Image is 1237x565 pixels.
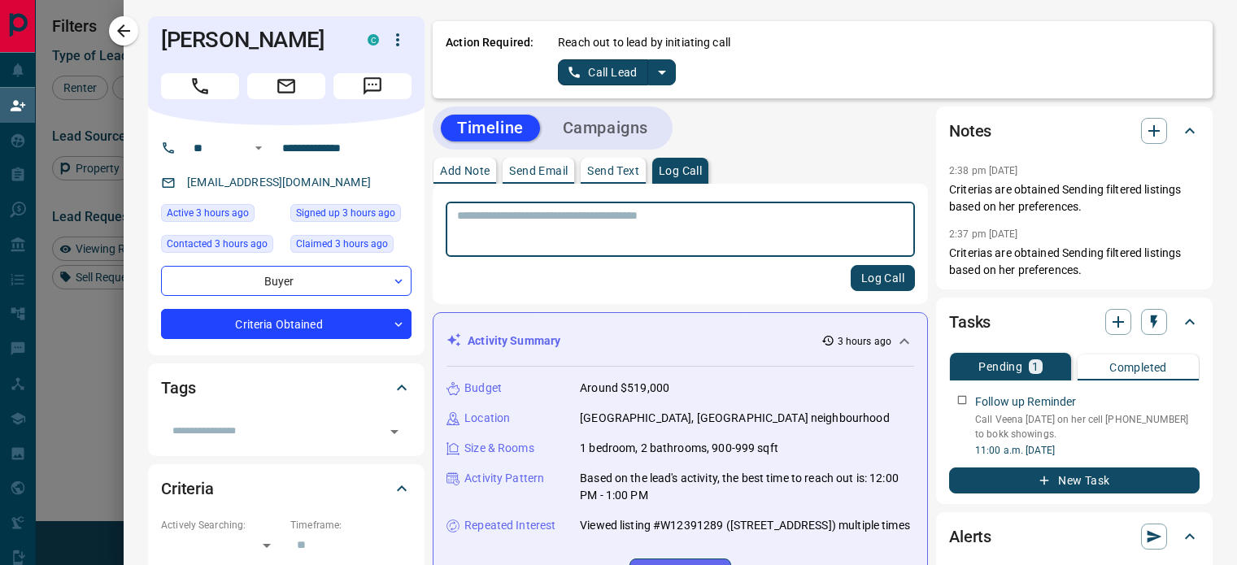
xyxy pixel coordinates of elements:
[978,361,1022,372] p: Pending
[464,380,502,397] p: Budget
[249,138,268,158] button: Open
[161,204,282,227] div: Mon Oct 13 2025
[975,393,1076,411] p: Follow up Reminder
[440,165,490,176] p: Add Note
[161,309,412,339] div: Criteria Obtained
[464,440,534,457] p: Size & Rooms
[949,181,1200,215] p: Criterias are obtained Sending filtered listings based on her preferences.
[949,467,1200,493] button: New Task
[580,470,914,504] p: Based on the lead's activity, the best time to reach out is: 12:00 PM - 1:00 PM
[949,118,991,144] h2: Notes
[975,443,1200,458] p: 11:00 a.m. [DATE]
[333,73,412,99] span: Message
[161,476,214,502] h2: Criteria
[446,326,914,356] div: Activity Summary3 hours ago
[464,410,510,427] p: Location
[949,228,1018,240] p: 2:37 pm [DATE]
[368,34,379,46] div: condos.ca
[558,34,730,51] p: Reach out to lead by initiating call
[167,205,249,221] span: Active 3 hours ago
[290,235,412,258] div: Mon Oct 13 2025
[838,334,891,349] p: 3 hours ago
[296,205,395,221] span: Signed up 3 hours ago
[949,111,1200,150] div: Notes
[580,380,669,397] p: Around $519,000
[580,440,778,457] p: 1 bedroom, 2 bathrooms, 900-999 sqft
[446,34,534,85] p: Action Required:
[558,59,648,85] button: Call Lead
[187,176,371,189] a: [EMAIL_ADDRESS][DOMAIN_NAME]
[587,165,639,176] p: Send Text
[296,236,388,252] span: Claimed 3 hours ago
[464,470,544,487] p: Activity Pattern
[464,517,555,534] p: Repeated Interest
[468,332,560,350] p: Activity Summary
[161,375,195,401] h2: Tags
[247,73,325,99] span: Email
[161,235,282,258] div: Mon Oct 13 2025
[975,412,1200,441] p: Call Veena [DATE] on her cell [PHONE_NUMBER] to bokk showings.
[949,302,1200,341] div: Tasks
[949,245,1200,279] p: Criterias are obtained Sending filtered listings based on her preferences.
[558,59,676,85] div: split button
[580,410,890,427] p: [GEOGRAPHIC_DATA], [GEOGRAPHIC_DATA] neighbourhood
[949,165,1018,176] p: 2:38 pm [DATE]
[509,165,568,176] p: Send Email
[290,518,412,532] p: Timeframe:
[851,265,915,291] button: Log Call
[659,165,702,176] p: Log Call
[161,518,282,532] p: Actively Searching:
[949,524,991,550] h2: Alerts
[383,420,406,443] button: Open
[949,517,1200,556] div: Alerts
[290,204,412,227] div: Mon Oct 13 2025
[161,27,343,53] h1: [PERSON_NAME]
[441,115,540,141] button: Timeline
[949,309,991,335] h2: Tasks
[161,73,239,99] span: Call
[161,368,412,407] div: Tags
[1109,362,1167,373] p: Completed
[580,517,910,534] p: Viewed listing #W12391289 ([STREET_ADDRESS]) multiple times
[167,236,268,252] span: Contacted 3 hours ago
[161,266,412,296] div: Buyer
[547,115,664,141] button: Campaigns
[161,469,412,508] div: Criteria
[1032,361,1039,372] p: 1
